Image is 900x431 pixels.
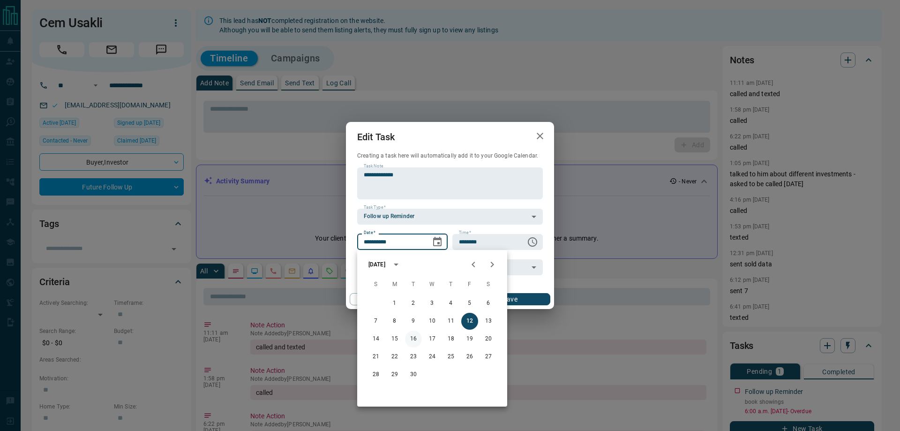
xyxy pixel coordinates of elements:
h2: Edit Task [346,122,406,152]
button: 16 [405,331,422,348]
div: [DATE] [368,260,385,269]
button: Previous month [464,255,483,274]
span: Wednesday [424,275,441,294]
button: 12 [461,313,478,330]
button: 4 [442,295,459,312]
div: Follow up Reminder [357,209,543,225]
button: 5 [461,295,478,312]
button: 26 [461,348,478,365]
label: Task Type [364,204,386,211]
button: 21 [367,348,384,365]
button: 30 [405,366,422,383]
button: 14 [367,331,384,348]
label: Time [459,230,471,236]
button: 29 [386,366,403,383]
button: 20 [480,331,497,348]
button: 10 [424,313,441,330]
button: 8 [386,313,403,330]
button: 25 [442,348,459,365]
button: 27 [480,348,497,365]
button: 28 [367,366,384,383]
label: Task Note [364,163,383,169]
button: Choose date, selected date is Sep 12, 2025 [428,233,447,251]
label: Date [364,230,375,236]
button: 3 [424,295,441,312]
button: 11 [442,313,459,330]
button: 9 [405,313,422,330]
button: 18 [442,331,459,348]
button: 23 [405,348,422,365]
p: Creating a task here will automatically add it to your Google Calendar. [357,152,543,160]
button: 2 [405,295,422,312]
button: 6 [480,295,497,312]
button: Save [470,293,550,305]
button: calendar view is open, switch to year view [388,257,404,272]
span: Friday [461,275,478,294]
span: Thursday [442,275,459,294]
button: 17 [424,331,441,348]
button: 19 [461,331,478,348]
button: Next month [483,255,502,274]
button: 15 [386,331,403,348]
span: Monday [386,275,403,294]
button: Cancel [350,293,430,305]
button: 24 [424,348,441,365]
button: Choose time, selected time is 6:00 AM [523,233,542,251]
span: Saturday [480,275,497,294]
button: 13 [480,313,497,330]
button: 22 [386,348,403,365]
span: Sunday [367,275,384,294]
button: 7 [367,313,384,330]
span: Tuesday [405,275,422,294]
button: 1 [386,295,403,312]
